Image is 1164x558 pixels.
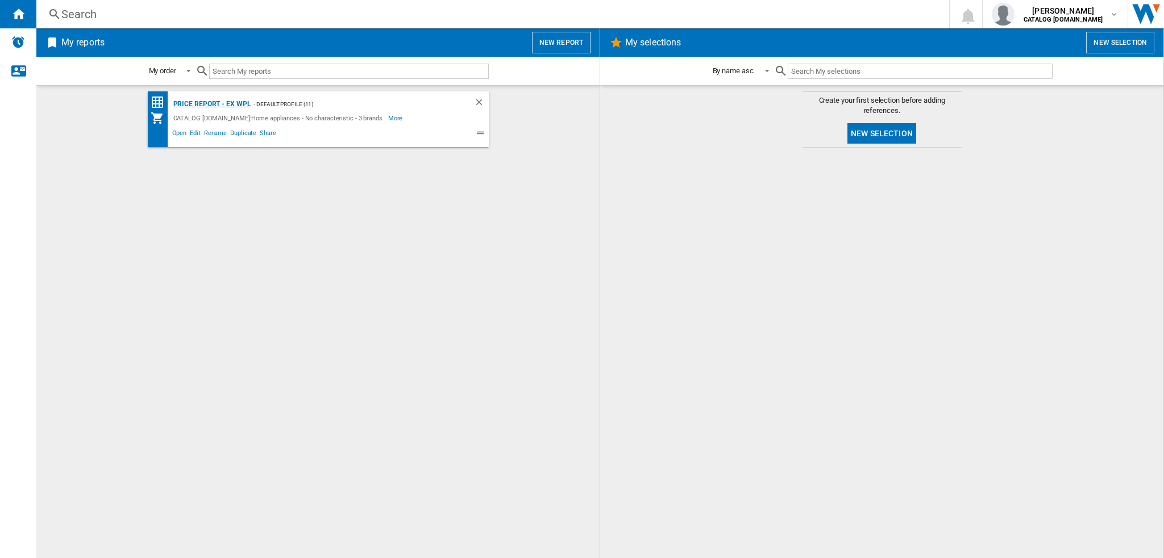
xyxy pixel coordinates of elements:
[803,95,962,116] span: Create your first selection before adding references.
[258,128,278,141] span: Share
[149,66,176,75] div: My order
[713,66,755,75] div: By name asc.
[474,97,489,111] div: Delete
[188,128,202,141] span: Edit
[151,111,171,125] div: My Assortment
[388,111,405,125] span: More
[228,128,258,141] span: Duplicate
[532,32,591,53] button: New report
[209,64,489,79] input: Search My reports
[61,6,920,22] div: Search
[1024,16,1103,23] b: CATALOG [DOMAIN_NAME]
[171,97,251,111] div: Price Report - ex WPL
[623,32,683,53] h2: My selections
[11,35,25,49] img: alerts-logo.svg
[788,64,1052,79] input: Search My selections
[171,128,189,141] span: Open
[251,97,451,111] div: - Default profile (11)
[59,32,107,53] h2: My reports
[171,111,388,125] div: CATALOG [DOMAIN_NAME]:Home appliances - No characteristic - 3 brands
[1024,5,1103,16] span: [PERSON_NAME]
[847,123,916,144] button: New selection
[202,128,228,141] span: Rename
[992,3,1015,26] img: profile.jpg
[151,95,171,110] div: Price Matrix
[1086,32,1154,53] button: New selection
